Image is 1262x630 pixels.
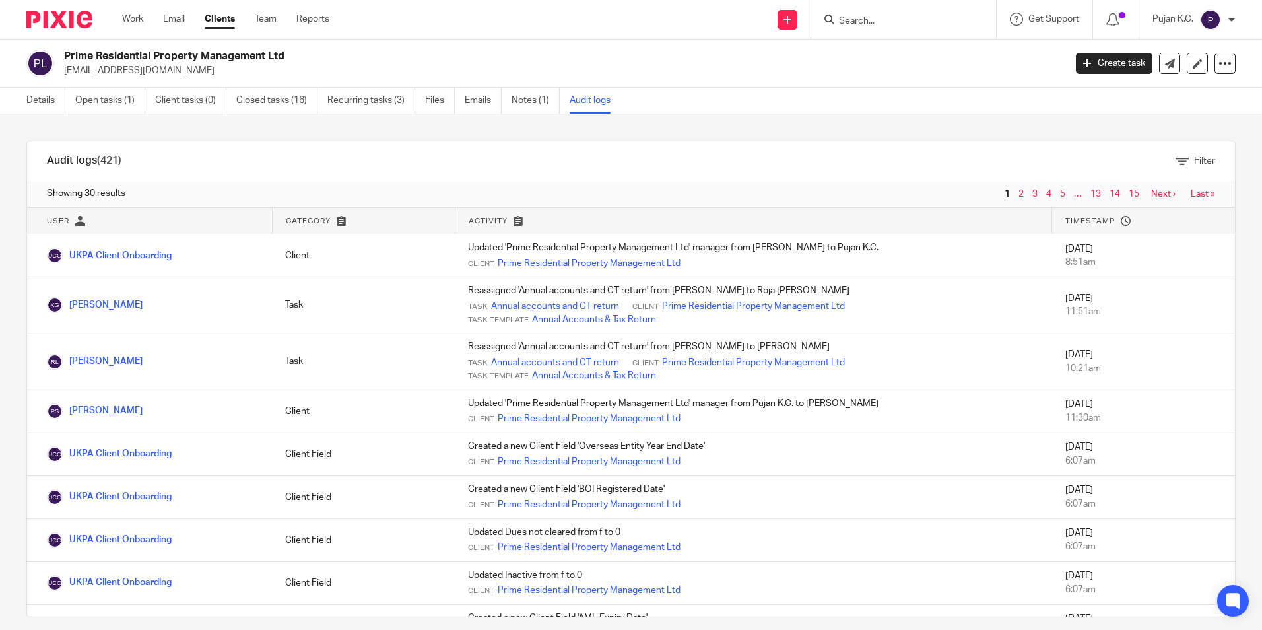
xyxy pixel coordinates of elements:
[255,13,277,26] a: Team
[1129,190,1139,199] a: 15
[1032,190,1038,199] a: 3
[64,50,857,63] h2: Prime Residential Property Management Ltd
[468,543,494,553] span: Client
[455,333,1052,390] td: Reassigned 'Annual accounts and CT return' from [PERSON_NAME] to [PERSON_NAME]
[47,575,63,591] img: UKPA Client Onboarding
[1065,217,1115,225] span: Timestamp
[1046,190,1051,199] a: 4
[455,390,1052,433] td: Updated 'Prime Residential Property Management Ltd' manager from Pujan K.C. to [PERSON_NAME]
[838,16,956,28] input: Search
[1065,540,1222,553] div: 6:07am
[632,358,659,368] span: Client
[662,356,845,369] a: Prime Residential Property Management Ltd
[1065,583,1222,596] div: 6:07am
[468,371,529,382] span: Task Template
[272,475,455,518] td: Client Field
[491,300,619,313] a: Annual accounts and CT return
[425,88,455,114] a: Files
[532,369,656,382] a: Annual Accounts & Tax Return
[1152,13,1193,26] p: Pujan K.C.
[47,446,63,462] img: UKPA Client Onboarding
[465,88,502,114] a: Emails
[662,300,845,313] a: Prime Residential Property Management Ltd
[1071,186,1085,202] span: …
[47,248,63,263] img: UKPA Client Onboarding
[468,457,494,468] span: Client
[1028,15,1079,24] span: Get Support
[236,88,317,114] a: Closed tasks (16)
[532,313,656,326] a: Annual Accounts & Tax Return
[272,333,455,390] td: Task
[468,500,494,510] span: Client
[498,541,681,554] a: Prime Residential Property Management Ltd
[491,356,619,369] a: Annual accounts and CT return
[47,357,143,366] a: [PERSON_NAME]
[1052,561,1235,604] td: [DATE]
[455,518,1052,561] td: Updated Dues not cleared from f to 0
[1065,454,1222,468] div: 6:07am
[47,187,125,200] span: Showing 30 results
[1065,497,1222,510] div: 6:07am
[47,403,63,419] img: Priya Shakya
[1090,190,1101,199] a: 13
[75,88,145,114] a: Open tasks (1)
[47,578,172,587] a: UKPA Client Onboarding
[498,584,681,597] a: Prime Residential Property Management Ltd
[1052,333,1235,390] td: [DATE]
[498,498,681,511] a: Prime Residential Property Management Ltd
[1052,433,1235,475] td: [DATE]
[47,492,172,501] a: UKPA Client Onboarding
[1052,390,1235,433] td: [DATE]
[512,88,560,114] a: Notes (1)
[47,300,143,310] a: [PERSON_NAME]
[468,302,488,312] span: Task
[47,154,121,168] h1: Audit logs
[468,259,494,269] span: Client
[1194,157,1215,166] span: Filter
[455,234,1052,277] td: Updated 'Prime Residential Property Management Ltd' manager from [PERSON_NAME] to Pujan K.C.
[155,88,226,114] a: Client tasks (0)
[272,561,455,604] td: Client Field
[26,88,65,114] a: Details
[1065,362,1222,375] div: 10:21am
[47,251,172,260] a: UKPA Client Onboarding
[1191,190,1215,199] a: Last »
[1060,190,1065,199] a: 5
[632,302,659,312] span: Client
[1001,189,1215,199] nav: pager
[455,475,1052,518] td: Created a new Client Field 'BOI Registered Date'
[163,13,185,26] a: Email
[498,455,681,468] a: Prime Residential Property Management Ltd
[296,13,329,26] a: Reports
[1110,190,1120,199] a: 14
[455,277,1052,333] td: Reassigned 'Annual accounts and CT return' from [PERSON_NAME] to Roja [PERSON_NAME]
[1065,256,1222,269] div: 8:51am
[455,433,1052,475] td: Created a new Client Field 'Overseas Entity Year End Date'
[272,234,455,277] td: Client
[455,561,1052,604] td: Updated Inactive from f to 0
[468,414,494,425] span: Client
[1052,277,1235,333] td: [DATE]
[468,315,529,326] span: Task Template
[26,50,54,77] img: svg%3E
[64,64,1056,77] p: [EMAIL_ADDRESS][DOMAIN_NAME]
[1065,305,1222,318] div: 11:51am
[1052,518,1235,561] td: [DATE]
[272,518,455,561] td: Client Field
[47,406,143,415] a: [PERSON_NAME]
[47,489,63,505] img: UKPA Client Onboarding
[468,358,488,368] span: Task
[1200,9,1221,30] img: svg%3E
[26,11,92,28] img: Pixie
[47,532,63,548] img: UKPA Client Onboarding
[272,433,455,475] td: Client Field
[1052,234,1235,277] td: [DATE]
[272,390,455,433] td: Client
[47,354,63,370] img: Ridam Lakhotia
[47,535,172,544] a: UKPA Client Onboarding
[272,277,455,333] td: Task
[1151,190,1176,199] a: Next ›
[498,412,681,425] a: Prime Residential Property Management Ltd
[286,217,331,225] span: Category
[1052,475,1235,518] td: [DATE]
